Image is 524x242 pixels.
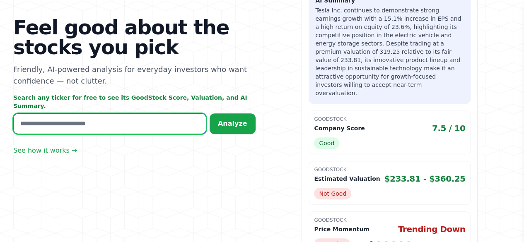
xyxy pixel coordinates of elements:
a: See how it works → [13,146,77,156]
p: Company Score [314,124,365,132]
p: GoodStock [314,116,465,122]
span: Trending Down [398,223,465,235]
span: Good [314,137,339,149]
p: Search any ticker for free to see its GoodStock Score, Valuation, and AI Summary. [13,93,256,110]
span: Analyze [218,120,247,127]
p: Price Momentum [314,225,369,233]
p: Friendly, AI-powered analysis for everyday investors who want confidence — not clutter. [13,64,256,87]
span: 7.5 / 10 [432,122,466,134]
p: Tesla Inc. continues to demonstrate strong earnings growth with a 15.1% increase in EPS and a hig... [315,6,464,97]
p: Estimated Valuation [314,175,380,183]
button: Analyze [210,113,256,134]
h1: Feel good about the stocks you pick [13,17,256,57]
p: GoodStock [314,166,465,173]
span: Not Good [314,188,351,199]
p: GoodStock [314,217,465,223]
span: $233.81 - $360.25 [384,173,465,184]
